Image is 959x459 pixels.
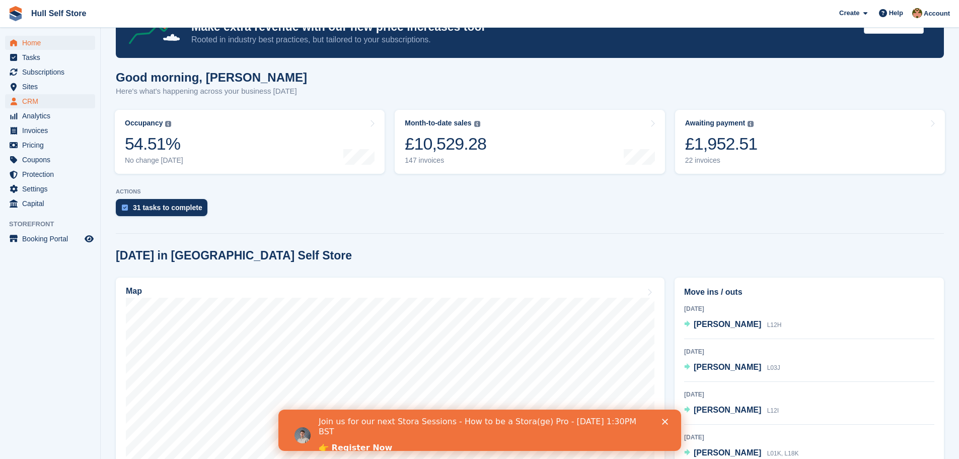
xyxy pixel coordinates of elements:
a: menu [5,232,95,246]
span: [PERSON_NAME] [694,448,761,457]
p: Here's what's happening across your business [DATE] [116,86,307,97]
div: Awaiting payment [685,119,746,127]
span: Tasks [22,50,83,64]
span: [PERSON_NAME] [694,363,761,371]
span: Home [22,36,83,50]
a: menu [5,182,95,196]
div: Month-to-date sales [405,119,471,127]
span: Analytics [22,109,83,123]
span: [PERSON_NAME] [694,320,761,329]
span: Pricing [22,138,83,152]
a: Occupancy 54.51% No change [DATE] [115,110,385,174]
img: icon-info-grey-7440780725fd019a000dd9b08b2336e03edf1995a4989e88bcd33f0948082b44.svg [748,121,754,127]
div: £1,952.51 [685,134,758,154]
span: L03J [767,364,780,371]
img: task-75834270c22a3079a89374b754ae025e5fb1db73e45f91037f5363f120a921f8.svg [122,205,128,211]
span: Account [924,9,950,19]
span: Sites [22,80,83,94]
div: [DATE] [684,433,934,442]
div: 31 tasks to complete [133,204,202,212]
span: CRM [22,94,83,108]
a: menu [5,196,95,211]
p: Rooted in industry best practices, but tailored to your subscriptions. [191,34,856,45]
span: L01K, L18K [767,450,799,457]
span: [PERSON_NAME] [694,406,761,414]
span: Help [889,8,903,18]
a: Month-to-date sales £10,529.28 147 invoices [395,110,665,174]
div: No change [DATE] [125,156,183,165]
a: menu [5,80,95,94]
img: Andy [912,8,922,18]
span: L12I [767,407,779,414]
h2: Map [126,287,142,296]
div: £10,529.28 [405,134,486,154]
a: menu [5,36,95,50]
a: menu [5,123,95,138]
h2: [DATE] in [GEOGRAPHIC_DATA] Self Store [116,249,352,263]
div: Close [384,9,394,15]
a: 👉 Register Now [40,33,114,44]
span: L12H [767,321,782,329]
a: Preview store [83,233,95,245]
a: 31 tasks to complete [116,199,212,221]
div: 54.51% [125,134,183,154]
a: menu [5,94,95,108]
a: Hull Self Store [27,5,90,22]
img: icon-info-grey-7440780725fd019a000dd9b08b2336e03edf1995a4989e88bcd33f0948082b44.svg [474,121,480,127]
p: ACTIONS [116,188,944,195]
h2: Move ins / outs [684,286,934,298]
span: Storefront [9,219,100,229]
span: Invoices [22,123,83,138]
div: 147 invoices [405,156,486,165]
iframe: Intercom live chat banner [278,410,681,451]
span: Coupons [22,153,83,167]
img: icon-info-grey-7440780725fd019a000dd9b08b2336e03edf1995a4989e88bcd33f0948082b44.svg [165,121,171,127]
span: Capital [22,196,83,211]
div: Occupancy [125,119,163,127]
a: menu [5,167,95,181]
div: [DATE] [684,347,934,356]
span: Settings [22,182,83,196]
a: Awaiting payment £1,952.51 22 invoices [675,110,945,174]
div: 22 invoices [685,156,758,165]
a: [PERSON_NAME] L03J [684,361,780,374]
span: Subscriptions [22,65,83,79]
a: [PERSON_NAME] L12I [684,404,779,417]
a: menu [5,50,95,64]
a: [PERSON_NAME] L12H [684,318,781,332]
img: stora-icon-8386f47178a22dfd0bd8f6a31ec36ba5ce8667c1dd55bd0f319d3a0aa187defe.svg [8,6,23,21]
span: Protection [22,167,83,181]
a: menu [5,65,95,79]
div: [DATE] [684,390,934,399]
a: menu [5,153,95,167]
h1: Good morning, [PERSON_NAME] [116,71,307,84]
div: [DATE] [684,304,934,313]
a: menu [5,138,95,152]
a: menu [5,109,95,123]
span: Create [839,8,859,18]
span: Booking Portal [22,232,83,246]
